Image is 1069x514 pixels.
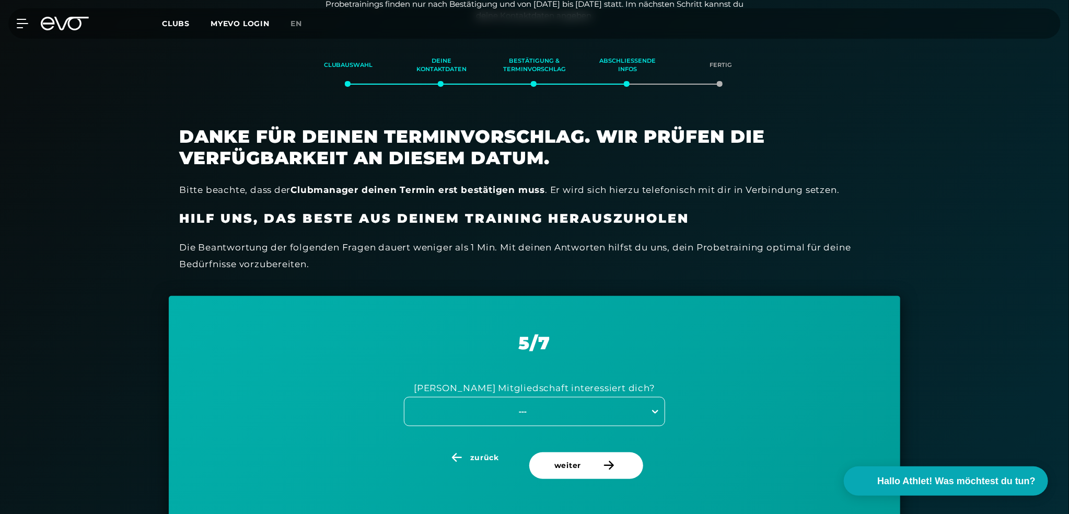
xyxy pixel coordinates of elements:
[315,51,382,79] div: Clubauswahl
[162,19,190,28] span: Clubs
[179,239,890,273] div: Die Beantwortung der folgenden Fragen dauert weniger als 1 Min. Mit deinen Antworten hilfst du un...
[554,460,581,471] span: weiter
[594,51,661,79] div: Abschließende Infos
[291,185,545,195] strong: Clubmanager deinen Termin erst bestätigen muss
[422,452,529,498] a: zurück
[405,405,640,417] div: ---
[179,211,890,226] h3: Hilf uns, das beste aus deinem Training herauszuholen
[291,19,302,28] span: en
[687,51,754,79] div: Fertig
[291,18,315,30] a: en
[414,380,655,396] div: [PERSON_NAME] Mitgliedschaft interessiert dich?
[179,126,890,169] h2: Danke für deinen Terminvorschlag. Wir prüfen die Verfügbarkeit an diesem Datum.
[179,181,890,198] div: Bitte beachte, dass der . Er wird sich hierzu telefonisch mit dir in Verbindung setzen.
[519,332,551,354] span: 5 / 7
[470,452,499,463] span: zurück
[162,18,211,28] a: Clubs
[529,452,647,498] a: weiter
[877,474,1036,488] span: Hallo Athlet! Was möchtest du tun?
[844,466,1048,496] button: Hallo Athlet! Was möchtest du tun?
[501,51,568,79] div: Bestätigung & Terminvorschlag
[408,51,475,79] div: Deine Kontaktdaten
[211,19,270,28] a: MYEVO LOGIN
